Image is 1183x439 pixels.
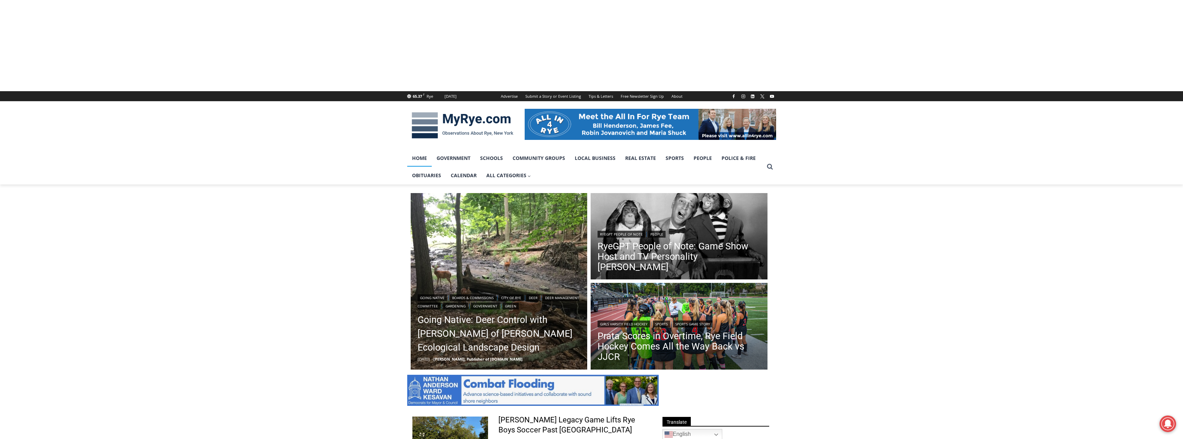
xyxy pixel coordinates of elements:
[526,294,540,301] a: Deer
[407,107,518,143] img: MyRye.com
[481,167,536,184] a: All Categories
[418,356,430,362] time: [DATE]
[475,150,508,167] a: Schools
[413,94,422,99] span: 65.37
[499,294,524,301] a: City of Rye
[471,303,500,309] a: Government
[486,172,531,179] span: All Categories
[418,294,447,301] a: Going Native
[598,229,761,238] div: |
[717,150,761,167] a: Police & Fire
[498,415,650,435] a: [PERSON_NAME] Legacy Game Lifts Rye Boys Soccer Past [GEOGRAPHIC_DATA]
[598,319,761,327] div: | |
[432,150,475,167] a: Government
[418,293,581,309] div: | | | | | | |
[497,91,522,101] a: Advertise
[598,231,645,238] a: RyeGPT People of Note
[729,92,738,101] a: Facebook
[668,91,686,101] a: About
[433,356,523,362] a: [PERSON_NAME], Publisher of [DOMAIN_NAME]
[585,91,617,101] a: Tips & Letters
[411,193,588,370] img: (PHOTO: Deer in the Rye Marshlands Conservancy. File photo. 2017.)
[497,91,686,101] nav: Secondary Navigation
[525,109,776,140] img: All in for Rye
[768,92,776,101] a: YouTube
[598,331,761,362] a: Prata Scores in Overtime, Rye Field Hockey Comes All the Way Back vs JJCR
[427,93,433,99] div: Rye
[764,161,776,173] button: View Search Form
[411,193,588,370] a: Read More Going Native: Deer Control with Missy Fabel of Missy Fabel Ecological Landscape Design
[620,150,661,167] a: Real Estate
[617,91,668,101] a: Free Newsletter Sign Up
[423,93,424,96] span: F
[591,283,767,371] img: (PHOTO: The Rye Field Hockey team from September 16, 2025. Credit: Maureen Tsuchida.)
[739,92,747,101] a: Instagram
[591,193,767,281] a: Read More RyeGPT People of Note: Game Show Host and TV Personality Garry Moore
[648,231,666,238] a: People
[443,303,468,309] a: Gardening
[673,321,713,327] a: Sports Game Story
[758,92,766,101] a: X
[407,150,764,184] nav: Primary Navigation
[665,430,673,439] img: en
[748,92,757,101] a: Linkedin
[598,321,650,327] a: Girls Varsity Field Hockey
[591,193,767,281] img: (PHOTO: Publicity photo of Garry Moore with his guests, the Marquis Chimps, from The Garry Moore ...
[418,313,581,354] a: Going Native: Deer Control with [PERSON_NAME] of [PERSON_NAME] Ecological Landscape Design
[598,241,761,272] a: RyeGPT People of Note: Game Show Host and TV Personality [PERSON_NAME]
[661,150,689,167] a: Sports
[653,321,670,327] a: Sports
[431,356,433,362] span: –
[446,167,481,184] a: Calendar
[689,150,717,167] a: People
[508,150,570,167] a: Community Groups
[591,283,767,371] a: Read More Prata Scores in Overtime, Rye Field Hockey Comes All the Way Back vs JJCR
[407,150,432,167] a: Home
[522,91,585,101] a: Submit a Story or Event Listing
[570,150,620,167] a: Local Business
[662,417,691,426] span: Translate
[503,303,519,309] a: Green
[445,93,457,99] div: [DATE]
[450,294,496,301] a: Boards & Commissions
[407,167,446,184] a: Obituaries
